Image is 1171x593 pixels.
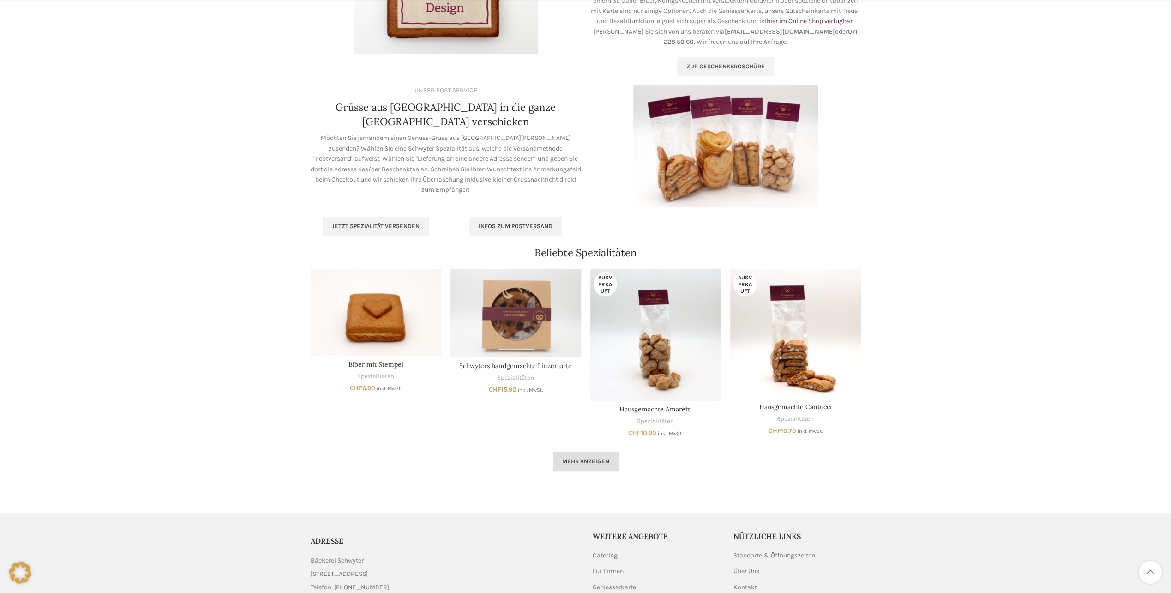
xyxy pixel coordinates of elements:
a: Jetzt Spezialität versenden [323,217,429,236]
a: Kontakt [733,583,758,592]
a: Zur geschenkbroschüre [677,57,774,76]
a: Biber mit Stempel [348,360,403,369]
h4: Beliebte Spezialitäten [534,246,637,260]
small: inkl. MwSt. [798,428,823,434]
a: Hausgemachte Cantucci [759,403,832,411]
span: Ausverkauft [594,272,617,296]
a: Für Firmen [593,567,625,576]
a: Schwyters handgemachte Linzertorte [459,362,572,370]
a: Hausgemachte Amaretti [590,269,721,400]
span: Bäckerei Schwyter [311,556,364,566]
div: 2 / 13 [446,269,586,393]
div: UNSER POST SERVICE [414,85,477,96]
a: Spezialitäten [357,372,394,381]
span: CHF [489,386,501,393]
span: CHF [628,429,641,437]
div: 4 / 13 [726,269,865,434]
small: inkl. MwSt. [518,387,543,393]
bdi: 6.90 [350,384,375,392]
a: Scroll to top button [1139,561,1162,584]
a: hier im Online Shop verfügbar [767,17,853,25]
a: Spezialitäten [497,374,534,382]
h5: Weitere Angebote [593,531,720,541]
span: [STREET_ADDRESS] [311,569,368,579]
span: Ausverkauft [733,272,757,296]
a: Spezialitäten [777,415,814,424]
a: Hausgemachte Amaretti [619,405,692,413]
small: inkl. MwSt. [377,386,402,392]
span: Zur geschenkbroschüre [686,63,765,70]
a: List item link [311,582,579,593]
div: 1 / 13 [306,269,446,392]
span: Mehr anzeigen [562,458,609,465]
div: 3 / 13 [586,269,726,436]
bdi: 10.70 [769,427,796,435]
p: Möchten Sie jemandem einen Genuss-Gruss aus [GEOGRAPHIC_DATA][PERSON_NAME] zusenden? Wählen Sie e... [311,133,581,195]
span: Infos zum Postversand [479,223,552,230]
span: Jetzt Spezialität versenden [332,223,420,230]
strong: [EMAIL_ADDRESS][DOMAIN_NAME] [725,28,835,36]
a: Geniesserkarte [593,583,637,592]
bdi: 10.90 [628,429,656,437]
h4: Grüsse aus [GEOGRAPHIC_DATA] in die ganze [GEOGRAPHIC_DATA] verschicken [311,100,581,129]
small: inkl. MwSt. [658,430,683,436]
span: CHF [350,384,362,392]
span: ADRESSE [311,536,343,545]
a: Schwyters handgemachte Linzertorte [450,269,581,357]
a: Spezialitäten [637,417,674,426]
a: Catering [593,551,619,560]
h5: Nützliche Links [733,531,861,541]
a: Über Uns [733,567,760,576]
a: Hausgemachte Cantucci [730,269,861,399]
span: CHF [769,427,781,435]
a: Biber mit Stempel [311,269,441,356]
a: Mehr anzeigen [553,452,619,471]
a: Infos zum Postversand [469,217,562,236]
bdi: 15.90 [489,386,516,393]
a: Standorte & Öffnungszeiten [733,551,816,560]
